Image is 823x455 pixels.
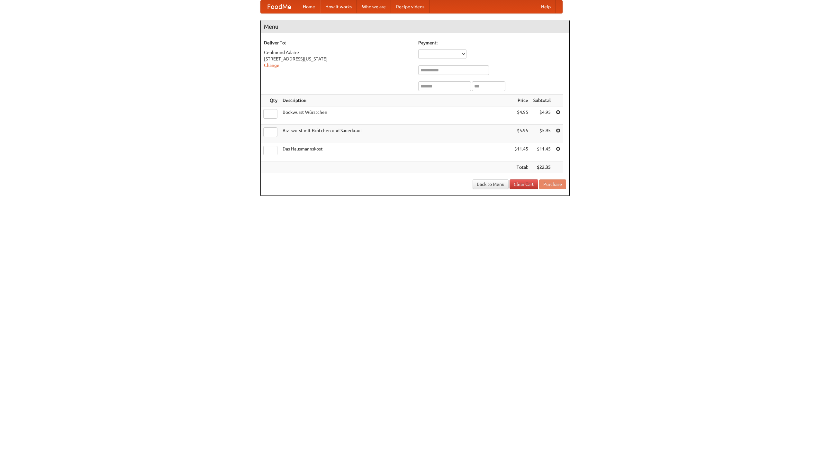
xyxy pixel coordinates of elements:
[280,125,512,143] td: Bratwurst mit Brötchen und Sauerkraut
[531,125,553,143] td: $5.95
[391,0,430,13] a: Recipe videos
[264,63,279,68] a: Change
[280,143,512,161] td: Das Hausmannskost
[261,95,280,106] th: Qty
[512,125,531,143] td: $5.95
[536,0,556,13] a: Help
[512,161,531,173] th: Total:
[418,40,566,46] h5: Payment:
[531,143,553,161] td: $11.45
[531,95,553,106] th: Subtotal
[280,95,512,106] th: Description
[298,0,320,13] a: Home
[264,40,412,46] h5: Deliver To:
[261,0,298,13] a: FoodMe
[264,56,412,62] div: [STREET_ADDRESS][US_STATE]
[531,106,553,125] td: $4.95
[264,49,412,56] div: Ceolmund Adaire
[512,95,531,106] th: Price
[531,161,553,173] th: $22.35
[512,106,531,125] td: $4.95
[320,0,357,13] a: How it works
[539,179,566,189] button: Purchase
[510,179,538,189] a: Clear Cart
[512,143,531,161] td: $11.45
[357,0,391,13] a: Who we are
[261,20,569,33] h4: Menu
[473,179,509,189] a: Back to Menu
[280,106,512,125] td: Bockwurst Würstchen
